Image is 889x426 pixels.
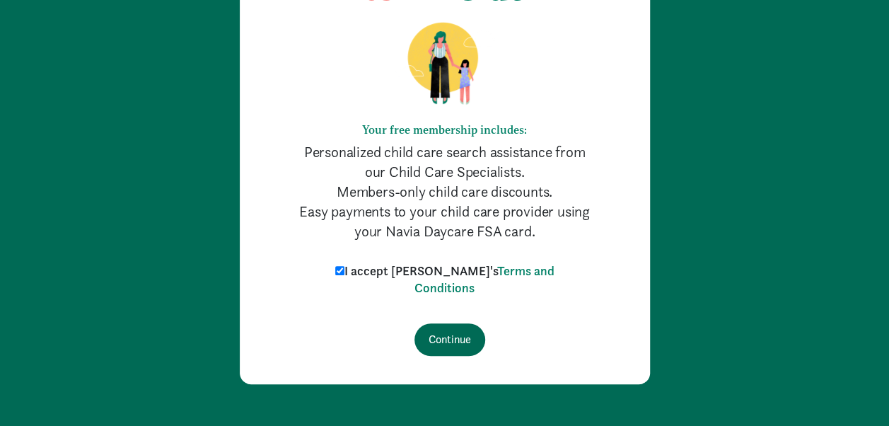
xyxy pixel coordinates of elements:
input: Continue [414,323,485,356]
label: I accept [PERSON_NAME]'s [332,263,558,297]
p: Personalized child care search assistance from our Child Care Specialists. [296,142,593,182]
h6: Your free membership includes: [296,123,593,137]
input: I accept [PERSON_NAME]'sTerms and Conditions [335,266,344,275]
p: Easy payments to your child care provider using your Navia Daycare FSA card. [296,202,593,241]
img: illustration-mom-daughter.png [390,21,499,106]
a: Terms and Conditions [414,263,554,296]
p: Members-only child care discounts. [296,182,593,202]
